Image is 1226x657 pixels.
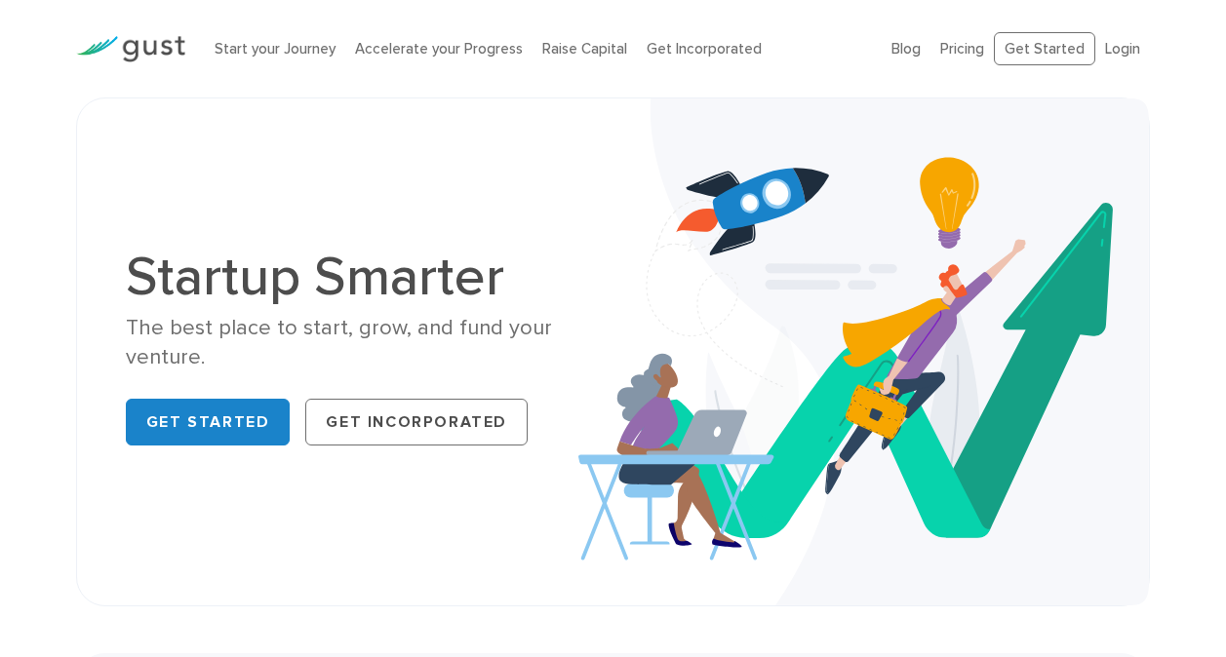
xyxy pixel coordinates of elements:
a: Start your Journey [215,40,336,58]
img: Gust Logo [76,36,185,62]
a: Accelerate your Progress [355,40,523,58]
img: Startup Smarter Hero [578,98,1149,605]
a: Raise Capital [542,40,627,58]
a: Get Incorporated [647,40,762,58]
a: Get Started [126,399,291,445]
a: Get Started [994,32,1095,66]
a: Login [1105,40,1140,58]
a: Blog [891,40,921,58]
a: Pricing [940,40,984,58]
a: Get Incorporated [305,399,528,445]
div: The best place to start, grow, and fund your venture. [126,314,599,371]
h1: Startup Smarter [126,250,599,304]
